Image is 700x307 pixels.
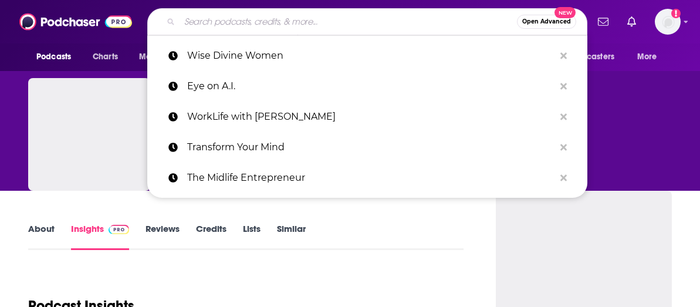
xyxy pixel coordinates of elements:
a: Show notifications dropdown [593,12,613,32]
a: Reviews [146,223,180,250]
img: User Profile [655,9,681,35]
div: Search podcasts, credits, & more... [147,8,587,35]
span: New [554,7,576,18]
a: Wise Divine Women [147,41,587,71]
a: Show notifications dropdown [623,12,641,32]
a: InsightsPodchaser Pro [71,223,129,250]
img: Podchaser Pro [109,225,129,234]
a: About [28,223,55,250]
img: Podchaser - Follow, Share and Rate Podcasts [19,11,132,33]
p: WorkLife with Adam Grant [187,102,554,132]
p: Wise Divine Women [187,41,554,71]
span: Podcasts [36,49,71,65]
svg: Add a profile image [671,9,681,18]
span: More [637,49,657,65]
button: open menu [629,46,672,68]
button: Show profile menu [655,9,681,35]
a: Credits [196,223,226,250]
button: open menu [550,46,631,68]
span: Monitoring [139,49,181,65]
button: open menu [131,46,196,68]
p: Transform Your Mind [187,132,554,163]
input: Search podcasts, credits, & more... [180,12,517,31]
a: Charts [85,46,125,68]
p: Eye on A.I. [187,71,554,102]
a: Lists [243,223,261,250]
span: Charts [93,49,118,65]
button: Open AdvancedNew [517,15,576,29]
a: Transform Your Mind [147,132,587,163]
a: Similar [277,223,306,250]
span: Logged in as KTMSseat4 [655,9,681,35]
span: Open Advanced [522,19,571,25]
a: Eye on A.I. [147,71,587,102]
p: The Midlife Entrepreneur [187,163,554,193]
button: open menu [28,46,86,68]
a: WorkLife with [PERSON_NAME] [147,102,587,132]
a: The Midlife Entrepreneur [147,163,587,193]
